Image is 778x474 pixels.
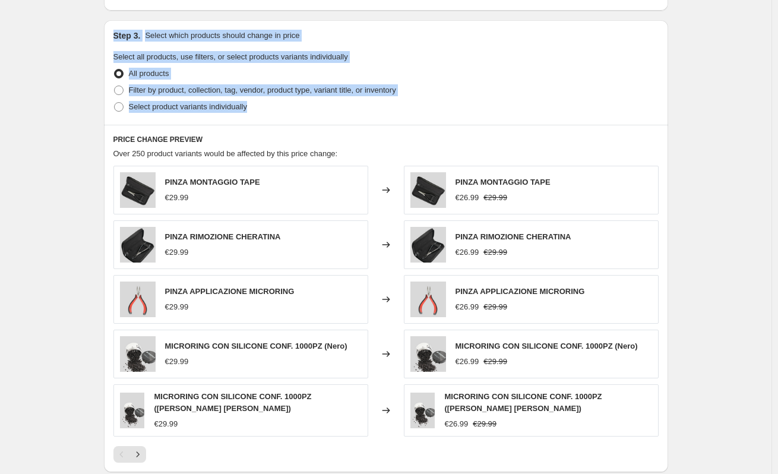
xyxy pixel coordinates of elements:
span: Over 250 product variants would be affected by this price change: [113,149,338,158]
div: €29.99 [165,247,189,258]
span: PINZA RIMOZIONE CHERATINA [456,232,571,241]
img: DFAACB72-DE26-4607-9273-6F54E408FCEC_80x.png [120,282,156,317]
strike: €29.99 [483,301,507,313]
span: All products [129,69,169,78]
span: MICRORING CON SILICONE CONF. 1000PZ (Nero) [456,342,638,350]
img: 92D0305B-9953-4EF6-826F-DA6030F6349F_80x.png [410,393,435,428]
span: MICRORING CON SILICONE CONF. 1000PZ (Nero) [165,342,347,350]
span: MICRORING CON SILICONE CONF. 1000PZ ([PERSON_NAME] [PERSON_NAME]) [444,392,602,413]
span: Filter by product, collection, tag, vendor, product type, variant title, or inventory [129,86,396,94]
span: Select product variants individually [129,102,247,111]
img: 92D0305B-9953-4EF6-826F-DA6030F6349F_80x.png [120,336,156,372]
strike: €29.99 [483,247,507,258]
h6: PRICE CHANGE PREVIEW [113,135,659,144]
span: PINZA APPLICAZIONE MICRORING [456,287,585,296]
img: 92D0305B-9953-4EF6-826F-DA6030F6349F_80x.png [410,336,446,372]
span: PINZA APPLICAZIONE MICRORING [165,287,295,296]
span: PINZA RIMOZIONE CHERATINA [165,232,281,241]
strike: €29.99 [483,356,507,368]
span: PINZA MONTAGGIO TAPE [165,178,260,187]
span: Select all products, use filters, or select products variants individually [113,52,348,61]
div: €26.99 [456,192,479,204]
strike: €29.99 [473,418,496,430]
img: 0A5F3C1D-0C3E-43F2-9968-EC2CD3292F33_80x.png [120,172,156,208]
div: €29.99 [165,301,189,313]
div: €26.99 [444,418,468,430]
div: €26.99 [456,356,479,368]
h2: Step 3. [113,30,141,42]
div: €26.99 [456,301,479,313]
strike: €29.99 [483,192,507,204]
img: F3B70E28-8111-4343-8BD0-5D68CF56C13F_80x.png [120,227,156,263]
button: Next [129,446,146,463]
div: €26.99 [456,247,479,258]
img: 92D0305B-9953-4EF6-826F-DA6030F6349F_80x.png [120,393,145,428]
div: €29.99 [154,418,178,430]
div: €29.99 [165,192,189,204]
p: Select which products should change in price [145,30,299,42]
img: 0A5F3C1D-0C3E-43F2-9968-EC2CD3292F33_80x.png [410,172,446,208]
img: F3B70E28-8111-4343-8BD0-5D68CF56C13F_80x.png [410,227,446,263]
img: DFAACB72-DE26-4607-9273-6F54E408FCEC_80x.png [410,282,446,317]
span: PINZA MONTAGGIO TAPE [456,178,551,187]
div: €29.99 [165,356,189,368]
nav: Pagination [113,446,146,463]
span: MICRORING CON SILICONE CONF. 1000PZ ([PERSON_NAME] [PERSON_NAME]) [154,392,311,413]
